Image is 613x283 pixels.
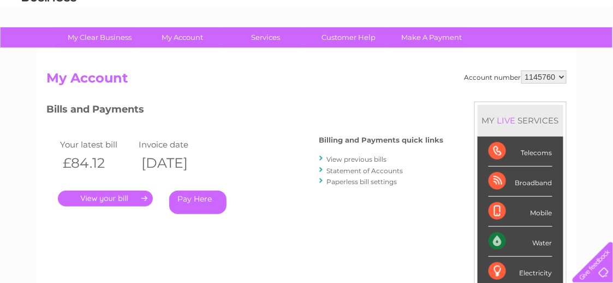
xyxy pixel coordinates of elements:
[479,46,511,55] a: Telecoms
[478,105,563,136] div: MY SERVICES
[221,27,311,48] a: Services
[136,137,215,152] td: Invoice date
[169,191,227,214] a: Pay Here
[55,27,145,48] a: My Clear Business
[319,136,444,144] h4: Billing and Payments quick links
[407,5,483,19] a: 0333 014 3131
[448,46,472,55] a: Energy
[327,167,403,175] a: Statement of Accounts
[518,46,534,55] a: Blog
[386,27,477,48] a: Make A Payment
[58,191,153,207] a: .
[49,6,565,53] div: Clear Business is a trading name of Verastar Limited (registered in [GEOGRAPHIC_DATA] No. 3667643...
[327,178,397,186] a: Paperless bill settings
[421,46,442,55] a: Water
[327,155,387,163] a: View previous bills
[489,167,552,197] div: Broadband
[21,28,77,62] img: logo.png
[489,197,552,227] div: Mobile
[58,152,136,174] th: £84.12
[495,115,518,126] div: LIVE
[136,152,215,174] th: [DATE]
[489,137,552,167] div: Telecoms
[47,102,444,121] h3: Bills and Payments
[303,27,394,48] a: Customer Help
[540,46,567,55] a: Contact
[465,70,567,84] div: Account number
[138,27,228,48] a: My Account
[577,46,603,55] a: Log out
[489,227,552,257] div: Water
[47,70,567,91] h2: My Account
[58,137,136,152] td: Your latest bill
